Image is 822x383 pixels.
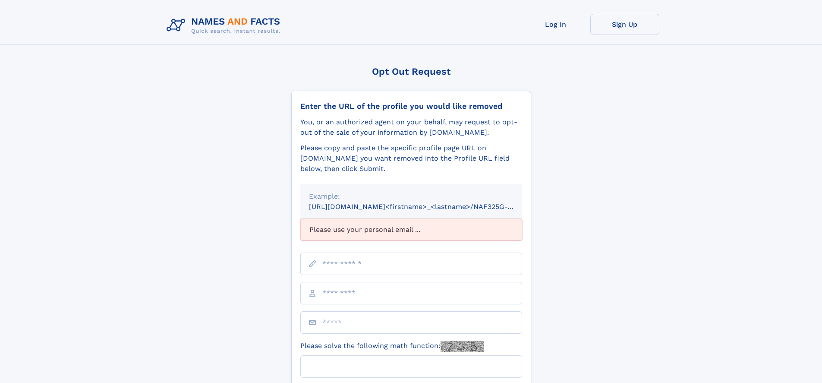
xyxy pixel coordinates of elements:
div: Opt Out Request [291,66,531,77]
div: Please copy and paste the specific profile page URL on [DOMAIN_NAME] you want removed into the Pr... [300,143,522,174]
div: Please use your personal email ... [300,219,522,241]
small: [URL][DOMAIN_NAME]<firstname>_<lastname>/NAF325G-xxxxxxxx [309,203,539,211]
a: Sign Up [590,14,659,35]
label: Please solve the following math function: [300,341,484,352]
div: Example: [309,191,513,202]
div: You, or an authorized agent on your behalf, may request to opt-out of the sale of your informatio... [300,117,522,138]
div: Enter the URL of the profile you would like removed [300,101,522,111]
img: Logo Names and Facts [163,14,287,37]
a: Log In [521,14,590,35]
